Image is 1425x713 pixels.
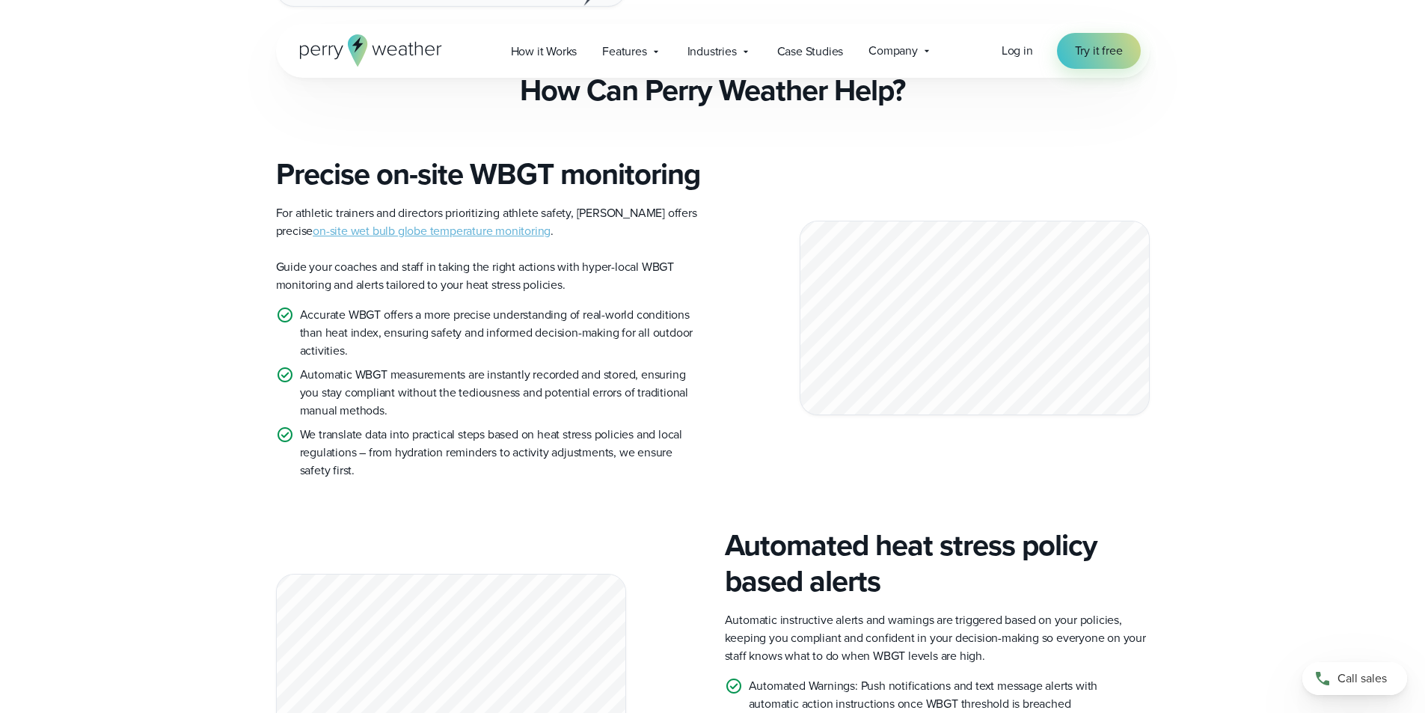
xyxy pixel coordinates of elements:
[1002,42,1033,59] span: Log in
[749,677,1150,713] p: Automated Warnings: Push notifications and text message alerts with automatic action instructions...
[300,366,701,420] p: Automatic WBGT measurements are instantly recorded and stored, ensuring you stay compliant withou...
[764,36,856,67] a: Case Studies
[276,204,701,240] p: For athletic trainers and directors prioritizing athlete safety, [PERSON_NAME] offers precise .
[276,258,674,293] span: Guide your coaches and staff in taking the right actions with hyper-local WBGT monitoring and ale...
[520,73,905,108] h3: How Can Perry Weather Help?
[1302,662,1407,695] a: Call sales
[498,36,590,67] a: How it Works
[313,222,551,239] a: on-site wet bulb globe temperature monitoring
[511,43,577,61] span: How it Works
[777,43,844,61] span: Case Studies
[300,426,701,480] p: We translate data into practical steps based on heat stress policies and local regulations – from...
[1057,33,1141,69] a: Try it free
[725,611,1150,665] p: Automatic instructive alerts and warnings are triggered based on your policies, keeping you compl...
[1075,42,1123,60] span: Try it free
[602,43,646,61] span: Features
[300,306,701,360] p: Accurate WBGT offers a more precise understanding of real-world conditions than heat index, ensur...
[1337,670,1387,688] span: Call sales
[725,527,1150,599] h3: Automated heat stress policy based alerts
[1002,42,1033,60] a: Log in
[868,42,918,60] span: Company
[276,156,701,192] h3: Precise on-site WBGT monitoring
[687,43,737,61] span: Industries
